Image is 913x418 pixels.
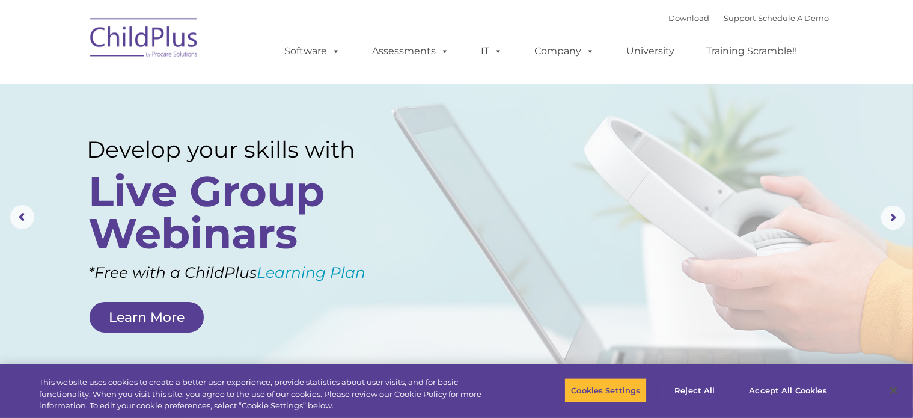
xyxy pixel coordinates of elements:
span: Last name [167,79,204,88]
rs-layer: Live Group Webinars [88,170,385,254]
a: Training Scramble!! [695,39,810,63]
a: Company [523,39,607,63]
a: Learning Plan [257,263,365,281]
button: Accept All Cookies [742,378,833,403]
button: Reject All [657,378,732,403]
a: Schedule A Demo [759,13,829,23]
span: Phone number [167,129,218,138]
a: University [615,39,687,63]
div: This website uses cookies to create a better user experience, provide statistics about user visit... [39,377,502,412]
a: Assessments [361,39,462,63]
button: Cookies Settings [564,378,647,403]
a: Download [669,13,710,23]
rs-layer: Develop your skills with [87,136,388,163]
rs-layer: *Free with a ChildPlus [88,259,411,286]
font: | [669,13,829,23]
a: Support [724,13,756,23]
img: ChildPlus by Procare Solutions [84,10,204,70]
a: Software [273,39,353,63]
button: Close [881,377,907,404]
a: Learn More [90,302,204,333]
a: IT [469,39,515,63]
